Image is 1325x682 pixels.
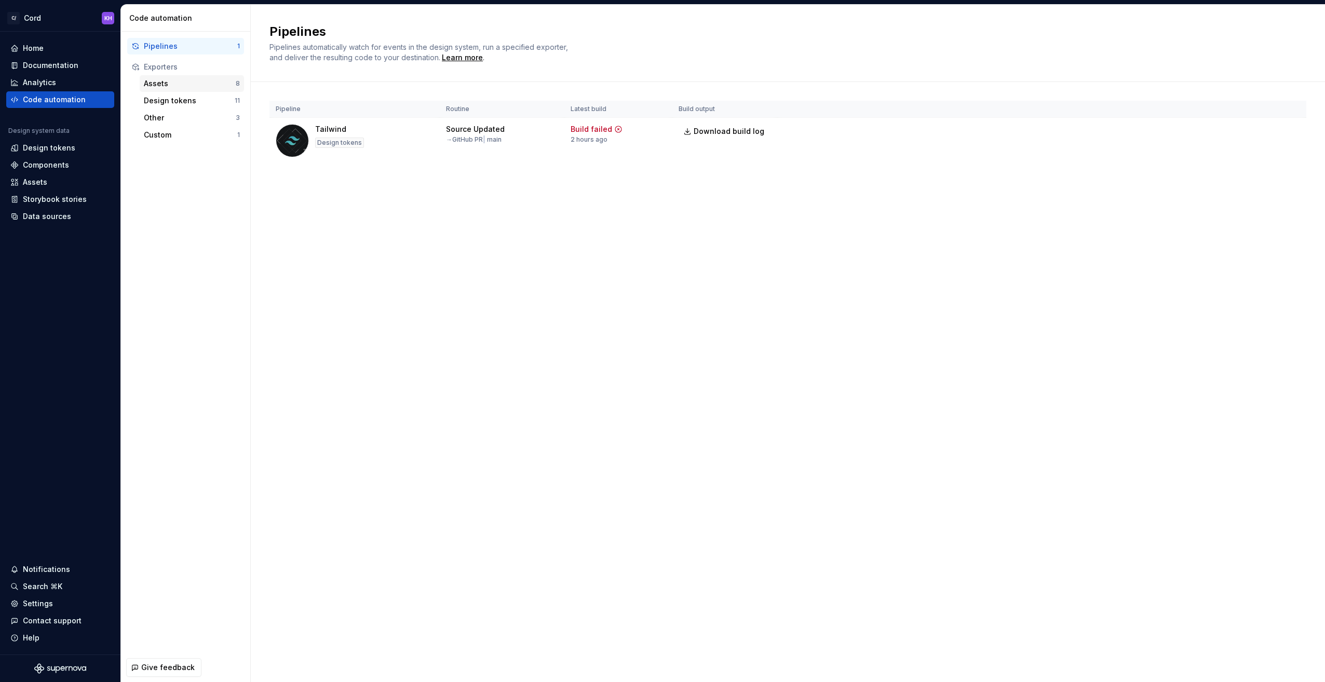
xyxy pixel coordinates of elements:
[23,43,44,53] div: Home
[23,177,47,187] div: Assets
[144,96,235,106] div: Design tokens
[571,124,612,134] div: Build failed
[6,595,114,612] a: Settings
[446,124,505,134] div: Source Updated
[23,160,69,170] div: Components
[144,62,240,72] div: Exporters
[6,40,114,57] a: Home
[694,126,764,137] span: Download build log
[6,191,114,208] a: Storybook stories
[269,43,570,62] span: Pipelines automatically watch for events in the design system, run a specified exporter, and deli...
[237,42,240,50] div: 1
[446,135,502,144] div: → GitHub PR main
[679,122,771,141] button: Download build log
[23,564,70,575] div: Notifications
[126,658,201,677] button: Give feedback
[140,110,244,126] button: Other3
[144,78,236,89] div: Assets
[23,598,53,609] div: Settings
[6,174,114,190] a: Assets
[6,561,114,578] button: Notifications
[24,13,41,23] div: Cord
[315,138,364,148] div: Design tokens
[6,630,114,646] button: Help
[23,616,82,626] div: Contact support
[571,135,607,144] div: 2 hours ago
[315,124,346,134] div: Tailwind
[23,143,75,153] div: Design tokens
[6,91,114,108] a: Code automation
[6,140,114,156] a: Design tokens
[6,612,114,629] button: Contact support
[104,14,112,22] div: KH
[672,101,777,118] th: Build output
[127,38,244,54] button: Pipelines1
[141,662,195,673] span: Give feedback
[23,633,39,643] div: Help
[144,113,236,123] div: Other
[7,12,20,24] div: C/
[6,578,114,595] button: Search ⌘K
[235,97,240,105] div: 11
[269,101,440,118] th: Pipeline
[23,211,71,222] div: Data sources
[23,581,62,592] div: Search ⌘K
[34,663,86,674] svg: Supernova Logo
[2,7,118,29] button: C/CordKH
[140,92,244,109] button: Design tokens11
[483,135,485,143] span: |
[440,101,564,118] th: Routine
[140,75,244,92] button: Assets8
[269,23,1294,40] h2: Pipelines
[23,77,56,88] div: Analytics
[129,13,246,23] div: Code automation
[8,127,70,135] div: Design system data
[236,79,240,88] div: 8
[564,101,672,118] th: Latest build
[6,157,114,173] a: Components
[144,130,237,140] div: Custom
[23,94,86,105] div: Code automation
[440,54,484,62] span: .
[6,208,114,225] a: Data sources
[6,57,114,74] a: Documentation
[442,52,483,63] a: Learn more
[140,127,244,143] button: Custom1
[237,131,240,139] div: 1
[236,114,240,122] div: 3
[23,60,78,71] div: Documentation
[23,194,87,204] div: Storybook stories
[144,41,237,51] div: Pipelines
[6,74,114,91] a: Analytics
